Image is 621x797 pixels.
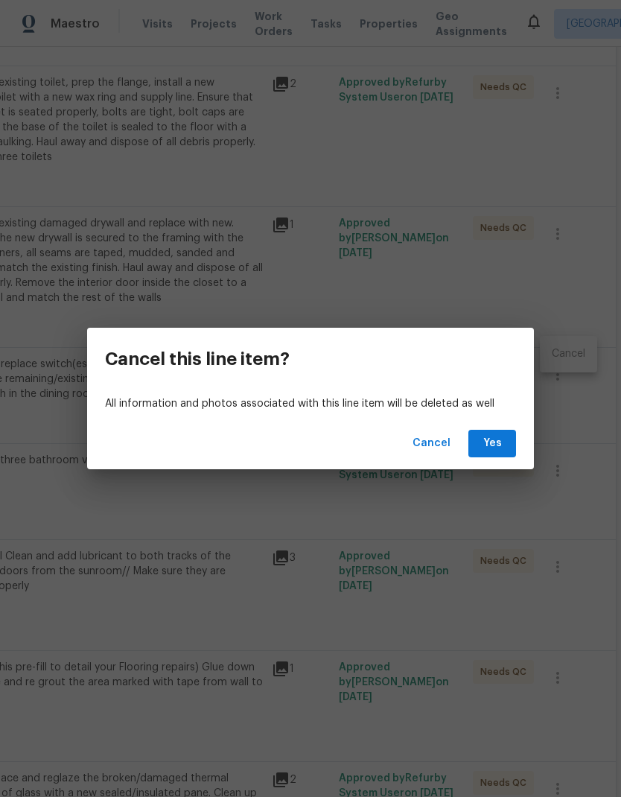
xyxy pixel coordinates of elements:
[468,430,516,457] button: Yes
[480,434,504,453] span: Yes
[105,349,290,369] h3: Cancel this line item?
[105,396,516,412] p: All information and photos associated with this line item will be deleted as well
[413,434,450,453] span: Cancel
[407,430,456,457] button: Cancel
